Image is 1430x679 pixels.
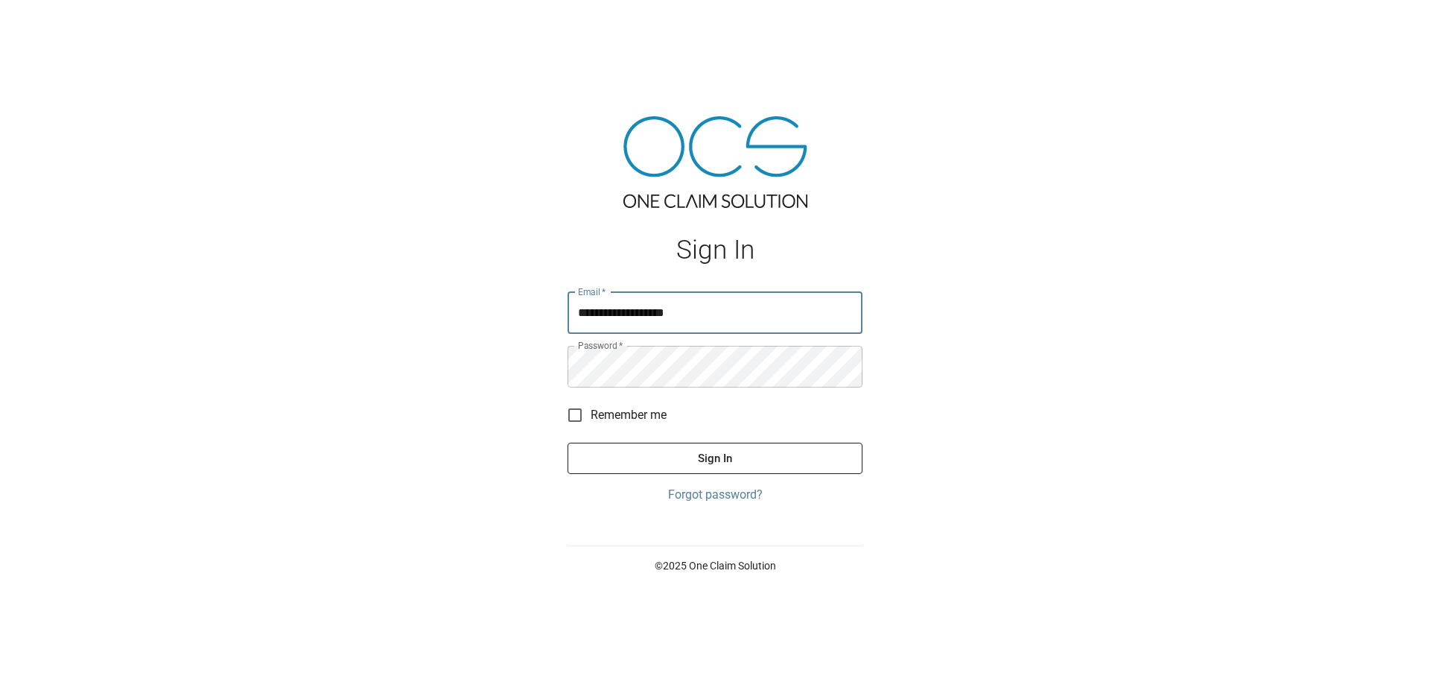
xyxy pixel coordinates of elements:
p: © 2025 One Claim Solution [568,558,862,573]
label: Password [578,339,623,352]
a: Forgot password? [568,486,862,504]
img: ocs-logo-tra.png [623,116,807,208]
h1: Sign In [568,235,862,265]
label: Email [578,285,606,298]
img: ocs-logo-white-transparent.png [18,9,77,39]
button: Sign In [568,443,862,474]
span: Remember me [591,406,667,424]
